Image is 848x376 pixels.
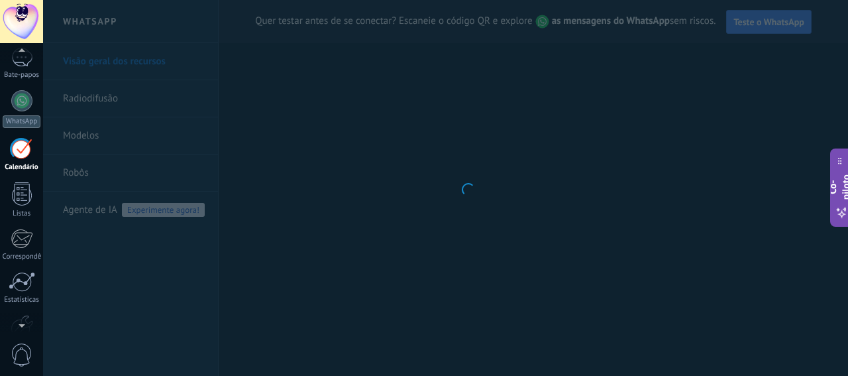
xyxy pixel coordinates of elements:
[3,253,41,261] div: Correspondência
[3,296,41,304] div: Estatísticas
[3,115,40,128] div: WhatsApp
[3,210,41,218] div: Listas
[3,163,41,172] div: Calendário
[3,71,41,80] div: Bate-papos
